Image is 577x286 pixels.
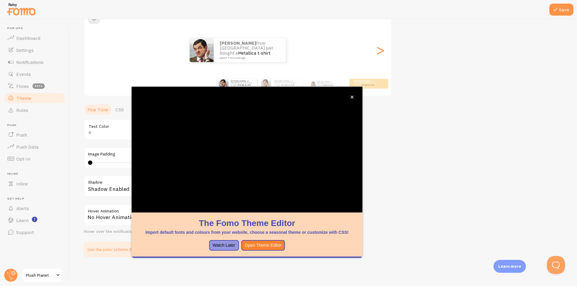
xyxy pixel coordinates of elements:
label: Image Padding [88,152,260,157]
button: Watch Later [209,240,239,251]
span: Events [16,71,31,77]
div: Shadow Enabled [84,176,264,197]
img: fomo-relay-logo-orange.svg [6,2,36,17]
a: Inline [4,178,66,190]
div: The Fomo Theme EditorImport default fonts and colours from your website, choose a seasonal theme ... [132,87,362,258]
a: Notifications [4,56,66,68]
small: about 4 minutes ago [220,56,278,59]
a: Plush Planet [22,268,62,282]
svg: <p>Watch New Feature Tutorials!</p> [32,217,37,222]
span: Alerts [16,205,29,211]
strong: [PERSON_NAME] [354,80,369,82]
a: Alerts [4,202,66,214]
a: Dashboard [4,32,66,44]
span: Support [16,229,34,235]
p: Import default fonts and colours from your website, choose a seasonal theme or customize with CSS! [139,229,355,235]
a: Theme [4,92,66,104]
a: Metallica t-shirt [238,50,270,56]
strong: [PERSON_NAME] [231,80,245,82]
p: from [GEOGRAPHIC_DATA] just bought a [317,80,337,87]
p: from [GEOGRAPHIC_DATA] just bought a [231,80,255,87]
img: Fomo [261,79,271,89]
img: Fomo [311,81,316,86]
a: Metallica t-shirt [282,84,295,86]
div: Next slide [377,29,384,72]
span: Get Help [7,197,66,201]
p: from [GEOGRAPHIC_DATA] just bought a [220,41,280,59]
h1: The Fomo Theme Editor [139,217,355,229]
a: Events [4,68,66,80]
iframe: Help Scout Beacon - Open [547,256,565,274]
strong: [PERSON_NAME] [274,80,289,82]
a: Push Data [4,141,66,153]
span: Dashboard [16,35,40,41]
span: Flows [16,83,29,89]
p: from [GEOGRAPHIC_DATA] just bought a [354,80,378,87]
p: from [GEOGRAPHIC_DATA] just bought a [274,80,300,87]
span: Push [7,123,66,127]
span: Push [16,132,27,138]
span: beta [32,83,45,89]
span: Learn [16,217,29,223]
div: Learn more [493,260,526,273]
small: about 4 minutes ago [274,86,299,87]
span: Plush Planet [26,272,54,279]
a: Rules [4,104,66,116]
div: No Hover Animation [84,204,264,225]
strong: [PERSON_NAME] [220,40,256,46]
span: Push Data [16,144,39,150]
span: Inline [16,181,28,187]
a: Flows beta [4,80,66,92]
span: Rules [16,107,28,113]
img: Fomo [190,38,214,62]
span: Opt-In [16,156,30,162]
a: Metallica t-shirt [362,84,374,86]
a: CSS [112,104,127,116]
span: Pop-ups [7,26,66,30]
a: Fine Tune [84,104,112,116]
a: Opt-In [4,153,66,165]
span: Theme [16,95,31,101]
span: Notifications [16,59,44,65]
a: Metallica t-shirt [238,84,251,86]
a: Push [4,129,66,141]
a: Settings [4,44,66,56]
a: Support [4,226,66,238]
button: Open Theme Editor [241,240,285,251]
small: about 4 minutes ago [354,86,378,87]
button: close, [349,94,355,100]
div: Hover over the notification for preview [84,229,264,234]
img: Fomo [219,79,228,89]
p: Use the color scheme from your website [87,246,163,252]
strong: [PERSON_NAME] [317,81,329,83]
a: Learn [4,214,66,226]
a: Metallica t-shirt [323,84,333,86]
span: Settings [16,47,34,53]
small: about 4 minutes ago [231,86,254,87]
span: Inline [7,172,66,176]
p: Learn more [498,263,521,269]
